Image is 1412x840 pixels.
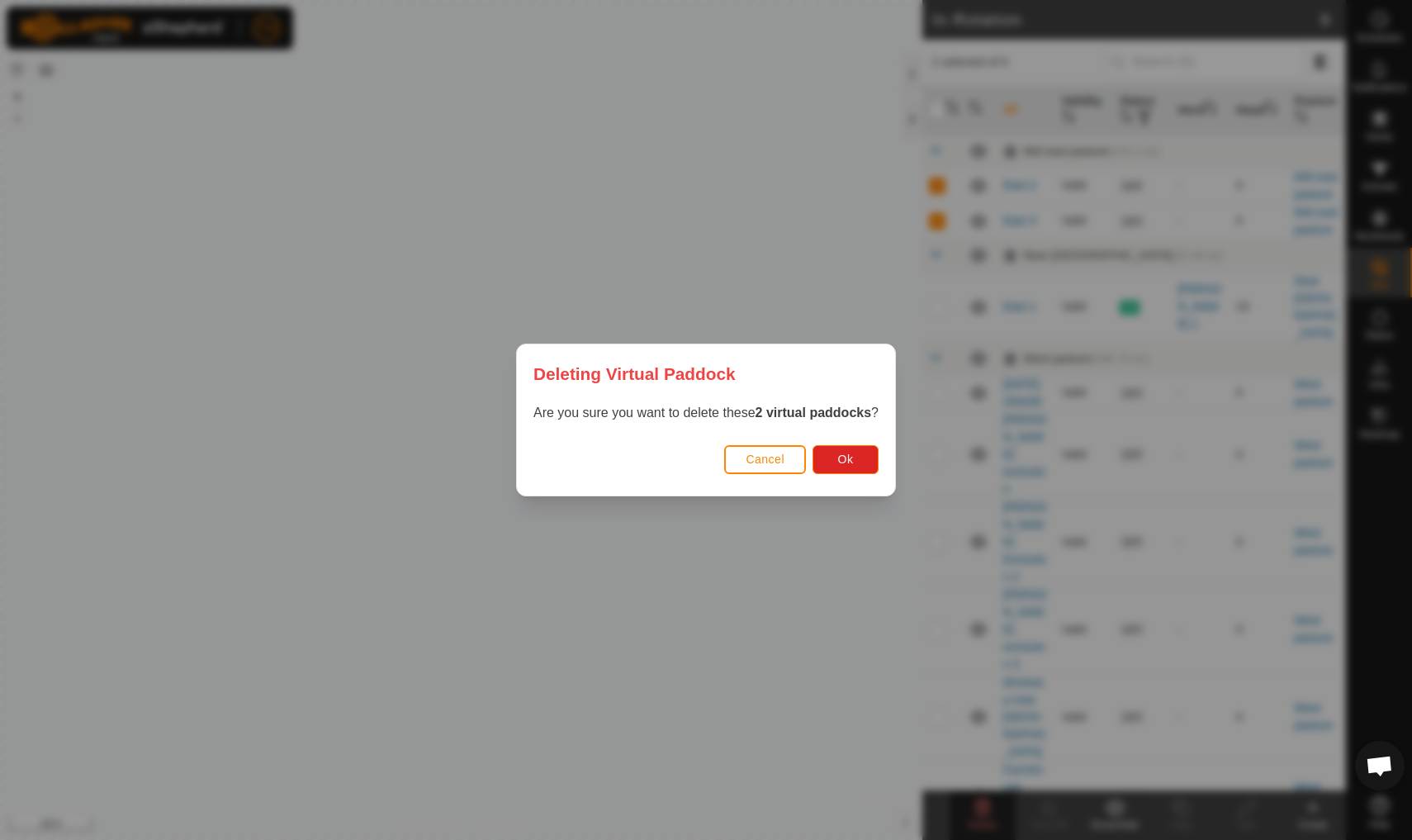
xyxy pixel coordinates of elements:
button: Ok [813,445,879,474]
span: Ok [838,453,854,466]
button: Cancel [724,445,806,474]
span: Are you sure you want to delete these ? [533,406,879,420]
span: Deleting Virtual Paddock [533,361,736,387]
strong: 2 virtual paddocks [756,406,872,420]
span: Cancel [746,453,784,466]
div: Open chat [1355,741,1405,790]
